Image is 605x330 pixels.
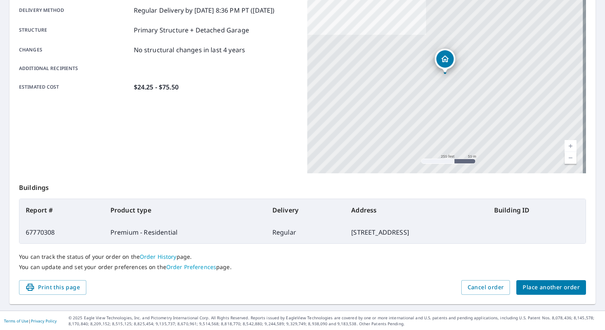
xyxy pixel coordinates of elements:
td: Premium - Residential [104,221,266,243]
span: Place another order [523,283,580,292]
button: Cancel order [461,280,510,295]
p: You can track the status of your order on the page. [19,253,586,260]
a: Terms of Use [4,318,29,324]
a: Order History [140,253,177,260]
th: Delivery [266,199,345,221]
a: Order Preferences [166,263,216,271]
p: Buildings [19,173,586,199]
p: No structural changes in last 4 years [134,45,245,55]
th: Address [345,199,488,221]
p: Estimated cost [19,82,131,92]
th: Report # [19,199,104,221]
td: [STREET_ADDRESS] [345,221,488,243]
div: Dropped pin, building 1, Residential property, 7748 Four Leaf Dr Greenville, IN 47124 [435,49,455,73]
td: 67770308 [19,221,104,243]
th: Building ID [488,199,586,221]
span: Cancel order [468,283,504,292]
th: Product type [104,199,266,221]
a: Privacy Policy [31,318,57,324]
p: | [4,319,57,323]
a: Current Level 17, Zoom Out [565,152,576,164]
button: Print this page [19,280,86,295]
p: Structure [19,25,131,35]
p: You can update and set your order preferences on the page. [19,264,586,271]
td: Regular [266,221,345,243]
p: Primary Structure + Detached Garage [134,25,249,35]
button: Place another order [516,280,586,295]
p: © 2025 Eagle View Technologies, Inc. and Pictometry International Corp. All Rights Reserved. Repo... [68,315,601,327]
p: Regular Delivery by [DATE] 8:36 PM PT ([DATE]) [134,6,275,15]
span: Print this page [25,283,80,292]
a: Current Level 17, Zoom In [565,140,576,152]
p: Additional recipients [19,65,131,72]
p: Delivery method [19,6,131,15]
p: $24.25 - $75.50 [134,82,179,92]
p: Changes [19,45,131,55]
